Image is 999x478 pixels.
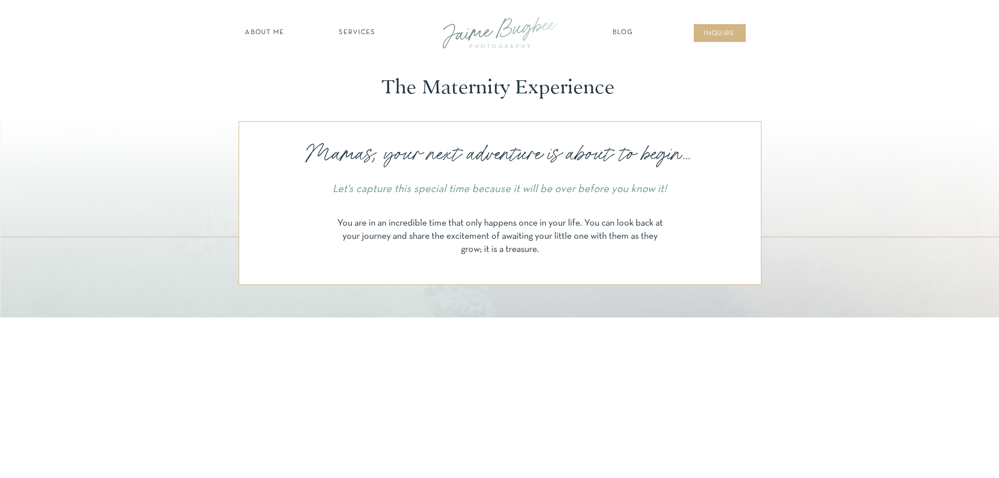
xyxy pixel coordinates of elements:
a: inqUIre [699,29,741,39]
p: The Maternity Experience [382,76,618,99]
a: Blog [610,28,636,38]
p: Mamas, your next adventure is about to begin... [297,139,703,169]
a: about ME [242,28,288,38]
a: SERVICES [328,28,387,38]
i: Let's capture this special time because it will be over before you know it! [332,184,667,194]
p: You are in an incredible time that only happens once in your life. You can look back at your jour... [337,217,663,254]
